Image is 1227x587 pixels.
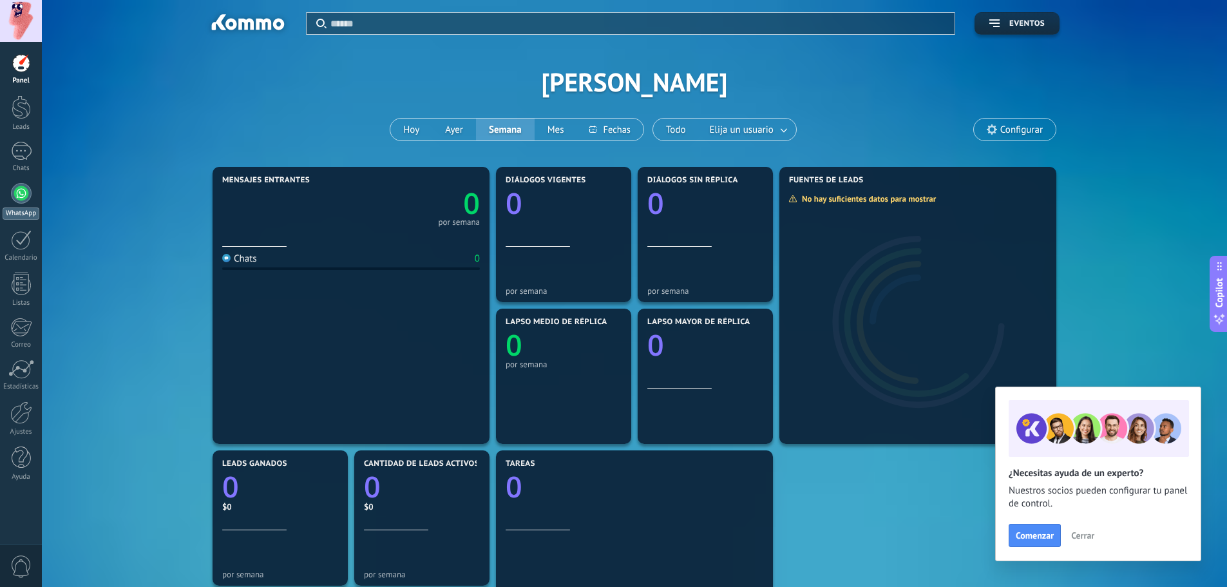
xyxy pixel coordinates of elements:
[975,12,1060,35] button: Eventos
[3,473,40,481] div: Ayuda
[699,119,796,140] button: Elija un usuario
[432,119,476,140] button: Ayer
[390,119,432,140] button: Hoy
[222,254,231,262] img: Chats
[653,119,699,140] button: Todo
[506,184,522,223] text: 0
[647,286,763,296] div: por semana
[364,570,480,579] div: por semana
[222,570,338,579] div: por semana
[789,176,864,185] span: Fuentes de leads
[647,325,664,365] text: 0
[364,467,480,506] a: 0
[647,176,738,185] span: Diálogos sin réplica
[1065,526,1100,545] button: Cerrar
[506,325,522,365] text: 0
[3,77,40,85] div: Panel
[576,119,643,140] button: Fechas
[222,467,338,506] a: 0
[351,184,480,223] a: 0
[3,164,40,173] div: Chats
[506,459,535,468] span: Tareas
[463,184,480,223] text: 0
[3,123,40,131] div: Leads
[647,184,664,223] text: 0
[707,121,776,139] span: Elija un usuario
[1009,467,1188,479] h2: ¿Necesitas ayuda de un experto?
[506,360,622,369] div: por semana
[3,299,40,307] div: Listas
[3,428,40,436] div: Ajustes
[475,253,480,265] div: 0
[3,254,40,262] div: Calendario
[1009,485,1188,510] span: Nuestros socios pueden configurar tu panel de control.
[222,501,338,512] div: $0
[3,383,40,391] div: Estadísticas
[647,318,750,327] span: Lapso mayor de réplica
[506,318,607,327] span: Lapso medio de réplica
[1009,524,1061,547] button: Comenzar
[222,467,239,506] text: 0
[364,501,480,512] div: $0
[1071,531,1094,540] span: Cerrar
[222,253,257,265] div: Chats
[222,459,287,468] span: Leads ganados
[3,341,40,349] div: Correo
[476,119,535,140] button: Semana
[438,219,480,226] div: por semana
[788,193,945,204] div: No hay suficientes datos para mostrar
[506,176,586,185] span: Diálogos vigentes
[364,467,381,506] text: 0
[535,119,577,140] button: Mes
[506,467,522,506] text: 0
[1213,278,1226,307] span: Copilot
[364,459,479,468] span: Cantidad de leads activos
[506,467,763,506] a: 0
[1009,19,1045,28] span: Eventos
[222,176,310,185] span: Mensajes entrantes
[506,286,622,296] div: por semana
[3,207,39,220] div: WhatsApp
[1016,531,1054,540] span: Comenzar
[1000,124,1043,135] span: Configurar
